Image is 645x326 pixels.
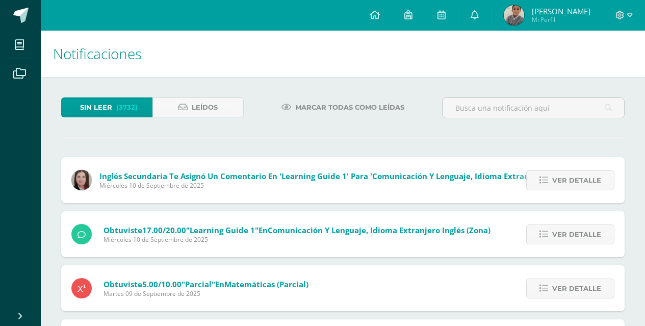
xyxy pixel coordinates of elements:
img: 19bd5b58a768e3df6f77d2d88b45e9ad.png [504,5,524,26]
span: Matemáticas (Parcial) [224,279,308,289]
span: (3732) [116,98,138,117]
span: "Parcial" [182,279,215,289]
span: [PERSON_NAME] [532,6,590,16]
span: Ver detalle [552,225,601,244]
span: Miércoles 10 de Septiembre de 2025 [99,181,571,190]
span: Obtuviste en [104,279,308,289]
span: "Learning Guide 1" [186,225,259,235]
img: 8af0450cf43d44e38c4a1497329761f3.png [71,170,92,190]
span: Ver detalle [552,171,601,190]
a: Leídos [152,97,244,117]
span: Martes 09 de Septiembre de 2025 [104,289,308,298]
span: Mi Perfil [532,15,590,24]
span: Marcar todas como leídas [295,98,404,117]
span: 17.00/20.00 [142,225,186,235]
span: Leídos [192,98,218,117]
span: Inglés Secundaria te asignó un comentario en 'Learning Guide 1' para 'Comunicación y Lenguaje, Id... [99,171,571,181]
span: Sin leer [80,98,112,117]
span: 5.00/10.00 [142,279,182,289]
span: Obtuviste en [104,225,491,235]
span: Comunicación y Lenguaje, Idioma Extranjero Inglés (Zona) [268,225,491,235]
a: Marcar todas como leídas [269,97,417,117]
a: Sin leer(3732) [61,97,152,117]
input: Busca una notificación aquí [443,98,624,118]
span: Notificaciones [53,44,142,63]
span: Ver detalle [552,279,601,298]
span: Miércoles 10 de Septiembre de 2025 [104,235,491,244]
